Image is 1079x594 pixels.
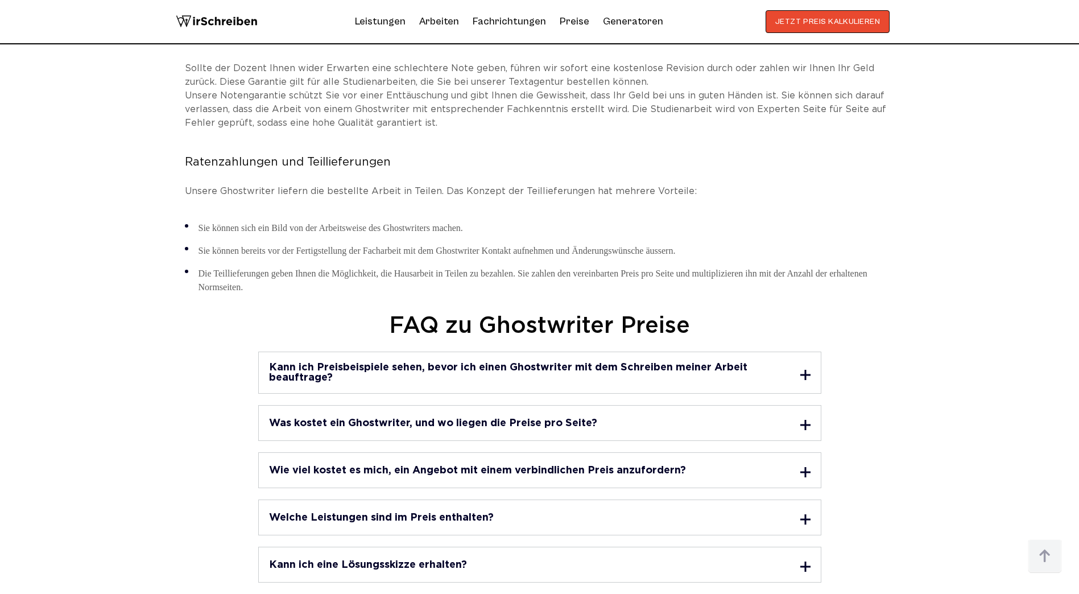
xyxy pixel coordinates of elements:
[1028,539,1062,574] img: button top
[185,267,895,294] li: Die Teillieferungen geben Ihnen die Möglichkeit, die Hausarbeit in Teilen zu bezahlen. Sie zahlen...
[185,313,895,340] h2: FAQ zu Ghostwriter Preise
[603,13,663,31] a: Generatoren
[176,10,258,33] img: logo wirschreiben
[185,244,895,258] li: Sie können bereits vor der Fertigstellung der Facharbeit mit dem Ghostwriter Kontakt aufnehmen un...
[269,560,467,570] h3: Kann ich eine Lösungsskizze erhalten?
[355,13,406,31] a: Leistungen
[269,362,789,383] h3: Kann ich Preisbeispiele sehen, bevor ich einen Ghostwriter mit dem Schreiben meiner Arbeit beauft...
[766,10,890,33] button: JETZT PREIS KALKULIEREN
[185,62,895,130] p: Sollte der Dozent Ihnen wider Erwarten eine schlechtere Note geben, führen wir sofort eine kosten...
[185,221,895,235] li: Sie können sich ein Bild von der Arbeitsweise des Ghostwriters machen.
[269,465,686,476] h3: Wie viel kostet es mich, ein Angebot mit einem verbindlichen Preis anzufordern?
[419,13,459,31] a: Arbeiten
[473,13,546,31] a: Fachrichtungen
[269,418,597,428] h3: Was kostet ein Ghostwriter, und wo liegen die Preise pro Seite?
[269,513,494,523] h3: Welche Leistungen sind im Preis enthalten?
[185,153,895,171] h3: Ratenzahlungen und Teillieferungen
[185,185,895,199] p: Unsere Ghostwriter liefern die bestellte Arbeit in Teilen. Das Konzept der Teillieferungen hat me...
[560,15,589,27] a: Preise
